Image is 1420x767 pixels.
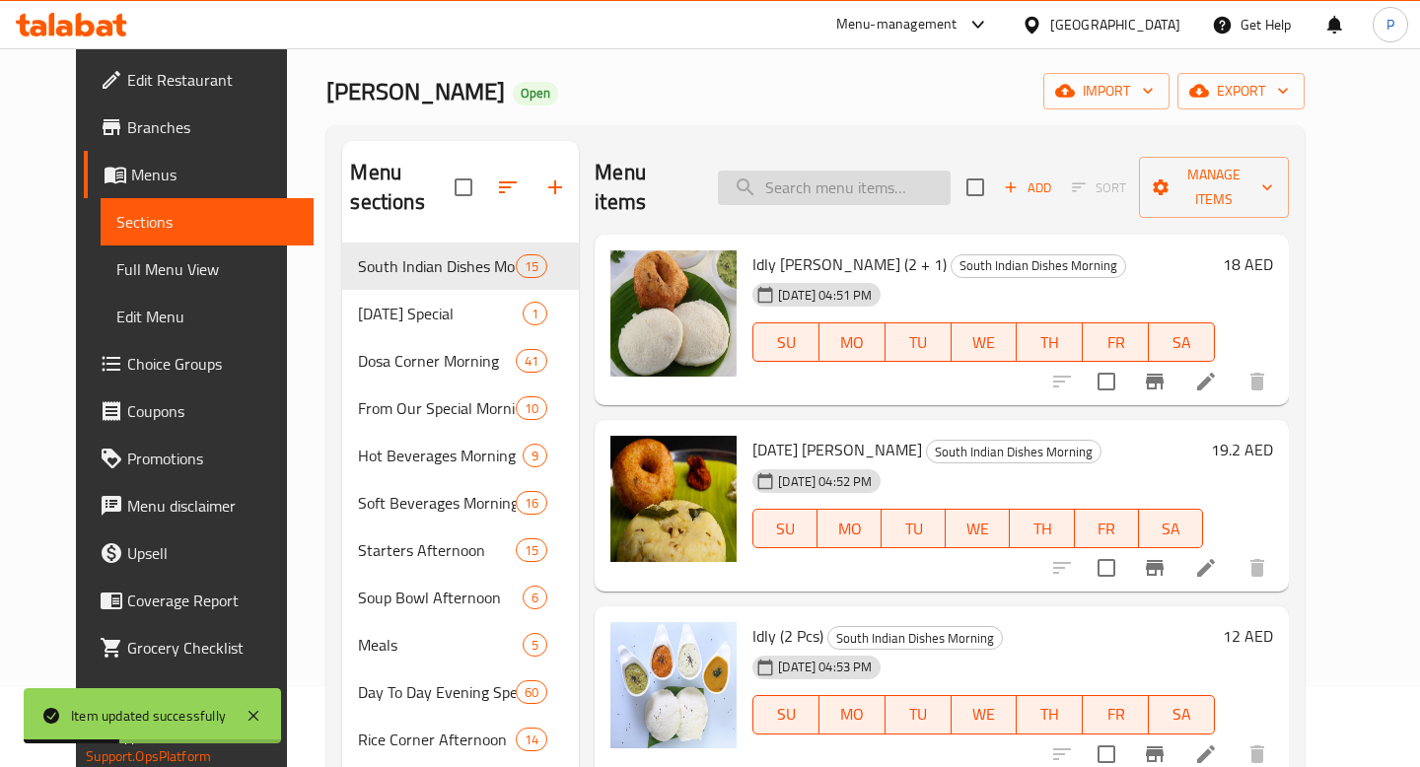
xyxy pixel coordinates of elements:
div: South Indian Dishes Morning [926,440,1101,463]
div: items [523,633,547,657]
span: Menu disclaimer [127,494,297,518]
div: Rice Corner Afternoon [358,728,516,751]
div: items [516,680,547,704]
span: Soup Bowl Afternoon [358,586,523,609]
span: 16 [517,494,546,513]
span: Grocery Checklist [127,636,297,660]
span: Branches [127,115,297,139]
button: SU [752,322,819,362]
button: SA [1149,695,1215,734]
button: TH [1017,322,1083,362]
button: SU [752,695,819,734]
img: Idly Vada (2 + 1) [610,250,737,377]
span: SA [1157,328,1207,357]
span: Select to update [1086,361,1127,402]
div: From Our Special Morning10 [342,384,579,432]
div: Rice Corner Afternoon14 [342,716,579,763]
a: Grocery Checklist [84,624,313,671]
span: SA [1147,515,1195,543]
span: South Indian Dishes Morning [927,441,1100,463]
div: items [516,254,547,278]
div: Soft Beverages Morning16 [342,479,579,526]
span: Hot Beverages Morning [358,444,523,467]
h6: 12 AED [1223,622,1273,650]
div: Dosa Corner Morning41 [342,337,579,384]
button: MO [819,695,886,734]
span: Sort sections [484,164,532,211]
div: items [523,444,547,467]
a: Edit Restaurant [84,56,313,104]
div: South Indian Dishes Morning [951,254,1126,278]
span: TU [893,328,944,357]
span: WE [954,515,1002,543]
div: items [523,302,547,325]
span: Idly [PERSON_NAME] (2 + 1) [752,249,947,279]
span: WE [959,328,1010,357]
div: items [516,491,547,515]
span: SA [1157,700,1207,729]
div: Soft Beverages Morning [358,491,516,515]
span: 10 [517,399,546,418]
span: P [1386,14,1394,35]
span: Manage items [1155,163,1272,212]
a: Promotions [84,435,313,482]
span: TU [893,700,944,729]
span: MO [827,328,878,357]
span: WE [959,700,1010,729]
img: Pongal Vada [610,436,737,562]
span: SU [761,328,812,357]
div: [DATE] Special1 [342,290,579,337]
button: Branch-specific-item [1131,358,1178,405]
span: 1 [524,305,546,323]
a: Edit menu item [1194,742,1218,766]
button: TU [882,509,946,548]
button: FR [1075,509,1139,548]
span: 15 [517,541,546,560]
div: Onam Special [358,302,523,325]
button: FR [1083,322,1149,362]
div: items [516,728,547,751]
span: From Our Special Morning [358,396,516,420]
span: 15 [517,257,546,276]
span: Dosa Corner Morning [358,349,516,373]
button: TU [886,695,952,734]
span: Choice Groups [127,352,297,376]
span: [PERSON_NAME] [326,69,505,113]
span: Day To Day Evening Special [358,680,516,704]
button: Manage items [1139,157,1288,218]
span: Idly (2 Pcs) [752,621,823,651]
a: Edit menu item [1194,370,1218,393]
div: Meals5 [342,621,579,668]
button: SA [1139,509,1203,548]
button: TH [1017,695,1083,734]
button: TH [1010,509,1074,548]
span: South Indian Dishes Morning [952,254,1125,277]
a: Sections [101,198,313,245]
span: FR [1091,328,1141,357]
span: import [1059,79,1154,104]
button: import [1043,73,1170,109]
span: Edit Menu [116,305,297,328]
span: TH [1018,515,1066,543]
span: Promotions [127,447,297,470]
div: items [516,349,547,373]
button: MO [819,322,886,362]
span: Coverage Report [127,589,297,612]
h6: 18 AED [1223,250,1273,278]
a: Menus [84,151,313,198]
div: [GEOGRAPHIC_DATA] [1050,14,1180,35]
button: Add section [532,164,579,211]
div: South Indian Dishes Morning [358,254,516,278]
button: MO [817,509,882,548]
button: Branch-specific-item [1131,544,1178,592]
span: SU [761,515,810,543]
div: Menu-management [836,13,958,36]
div: South Indian Dishes Morning [827,626,1003,650]
div: Day To Day Evening Special60 [342,668,579,716]
a: Edit Menu [101,293,313,340]
button: TU [886,322,952,362]
span: TH [1025,700,1075,729]
button: WE [952,322,1018,362]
